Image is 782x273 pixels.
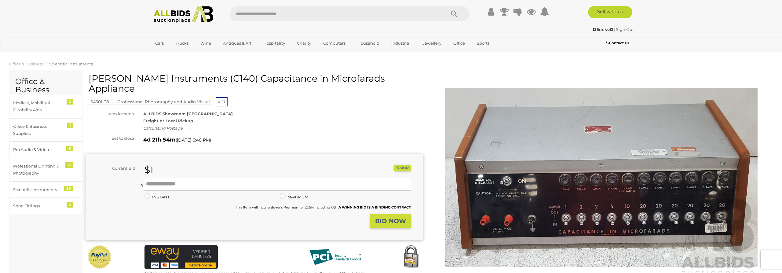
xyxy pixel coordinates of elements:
a: Jewellery [418,38,445,48]
label: MAXIMUM [280,194,308,201]
a: Cars [151,38,168,48]
a: Household [353,38,383,48]
span: ( ) [176,138,211,142]
div: Current Bid [86,165,140,172]
label: INSTANT [144,194,170,201]
a: Industrial [387,38,415,48]
button: Share [394,165,411,171]
a: Hospitality [259,38,289,48]
div: Item location [81,110,139,117]
div: 6 [66,146,73,151]
a: Shop Fittings 2 [9,198,82,214]
i: Calculating Postage [143,126,183,131]
button: BID NOW [370,214,411,228]
div: 2 [67,99,73,105]
div: Scientific Instruments [13,186,64,193]
a: Office & Business [9,61,43,66]
a: Charity [293,38,315,48]
a: Computers [319,38,349,48]
a: Sports [473,38,493,48]
strong: ALLBIDS Showroom [GEOGRAPHIC_DATA] [143,111,233,116]
b: A WINNING BID IS A BINDING CONTRACT [338,205,411,209]
div: Medical, Mobility & Disability Aids [13,99,64,114]
div: Professional Lighting & Photography [13,163,64,177]
h2: Office & Business [15,77,76,94]
a: Scientific Instruments [49,61,93,66]
a: Scientific Instruments 29 [9,182,82,198]
a: [GEOGRAPHIC_DATA] [151,48,203,58]
a: Contact Us [606,40,631,46]
a: Professional Lighting & Photography 13 [9,158,82,182]
li: Watch this item [387,165,393,171]
div: Shop Fittings [13,202,64,209]
a: Trucks [172,38,192,48]
a: Office [449,38,469,48]
div: Office & Business Supplies [13,123,64,137]
button: Search [439,6,470,21]
mark: 54301-38 [87,99,112,105]
strong: 135mike [593,27,613,32]
a: Professional Photography and Audio Visual [114,99,213,104]
a: 135mike [593,27,614,32]
div: 1 [67,123,73,128]
b: Contact Us [606,41,629,45]
strong: $1 [144,164,153,175]
div: Set to close [81,135,139,142]
a: Pro Audio & Video 6 [9,142,82,158]
h1: [PERSON_NAME] Instruments (C140) Capacitance in Microfarads Appliance [89,73,422,94]
div: 2 [67,202,73,208]
strong: Freight or Local Pickup [143,118,193,123]
div: 29 [64,186,73,191]
a: Wine [196,38,215,48]
strong: 4d 21h 54m [143,136,176,143]
span: ACT [216,97,228,106]
img: Secured by Rapid SSL [399,245,423,269]
a: Sell with us [588,6,632,18]
span: | [614,27,615,32]
a: Antiques & Art [219,38,255,48]
img: Allbids.com.au [150,6,217,23]
img: Official PayPal Seal [87,245,112,269]
a: Medical, Mobility & Disability Aids 2 [9,95,82,118]
img: PCI DSS compliant [305,245,366,269]
a: Office & Business Supplies 1 [9,118,82,142]
a: Sign Out [616,27,634,32]
img: eWAY Payment Gateway [144,245,218,269]
div: 13 [65,162,73,168]
div: Pro Audio & Video [13,146,64,153]
mark: Professional Photography and Audio Visual [114,99,213,105]
span: [DATE] 6:48 PM [177,137,210,143]
strong: BID NOW [375,217,406,225]
small: This Item will incur a Buyer's Premium of 22.5% including GST. [236,205,411,209]
a: 54301-38 [87,99,112,104]
img: small-loading.gif [188,127,193,130]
